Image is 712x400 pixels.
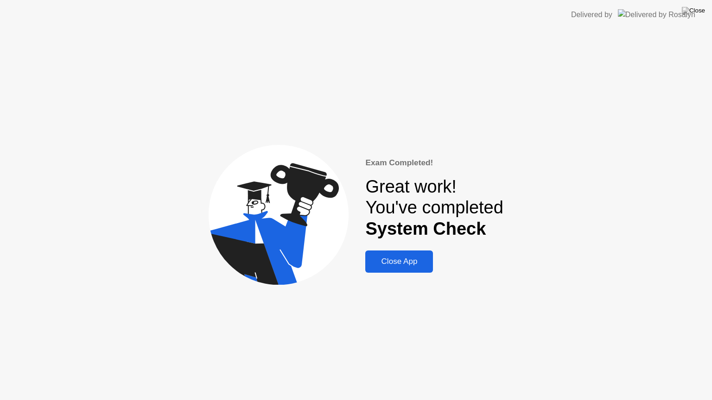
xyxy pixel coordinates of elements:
[682,7,705,14] img: Close
[365,219,486,238] b: System Check
[365,176,503,240] div: Great work! You've completed
[571,9,612,20] div: Delivered by
[368,257,430,266] div: Close App
[365,250,433,273] button: Close App
[365,157,503,169] div: Exam Completed!
[618,9,695,20] img: Delivered by Rosalyn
